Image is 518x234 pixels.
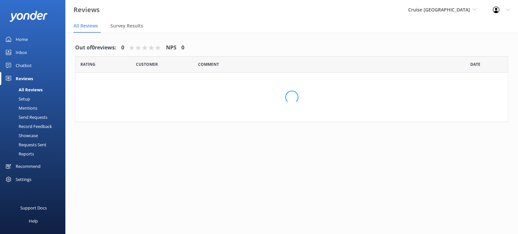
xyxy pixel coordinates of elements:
div: Home [16,33,28,46]
a: All Reviews [4,85,65,94]
span: Date [136,61,158,67]
a: Requests Sent [4,140,65,149]
span: Date [80,61,95,67]
div: Record Feedback [4,122,52,131]
span: Date [470,61,480,67]
img: yonder-white-logo.png [10,11,47,22]
span: Survey Results [110,23,143,29]
div: All Reviews [4,85,42,94]
span: All Reviews [74,23,98,29]
div: Setup [4,94,30,103]
div: Requests Sent [4,140,46,149]
div: Inbox [16,46,27,59]
div: Support Docs [20,201,47,214]
div: Mentions [4,103,37,113]
span: Cruise [GEOGRAPHIC_DATA] [408,7,470,13]
a: Showcase [4,131,65,140]
h3: Reviews [74,5,100,15]
h4: Out of 0 reviews: [75,44,116,52]
div: Recommend [16,160,41,173]
a: Record Feedback [4,122,65,131]
div: Chatbot [16,59,32,72]
h4: 0 [181,44,184,52]
div: Showcase [4,131,38,140]
a: Mentions [4,103,65,113]
h4: 0 [121,44,124,52]
a: Reports [4,149,65,158]
div: Reports [4,149,34,158]
div: Settings [16,173,31,186]
a: Setup [4,94,65,103]
div: Send Requests [4,113,47,122]
a: Send Requests [4,113,65,122]
div: Reviews [16,72,33,85]
span: Question [198,61,219,67]
h4: NPS [166,44,176,52]
div: Help [29,214,38,227]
